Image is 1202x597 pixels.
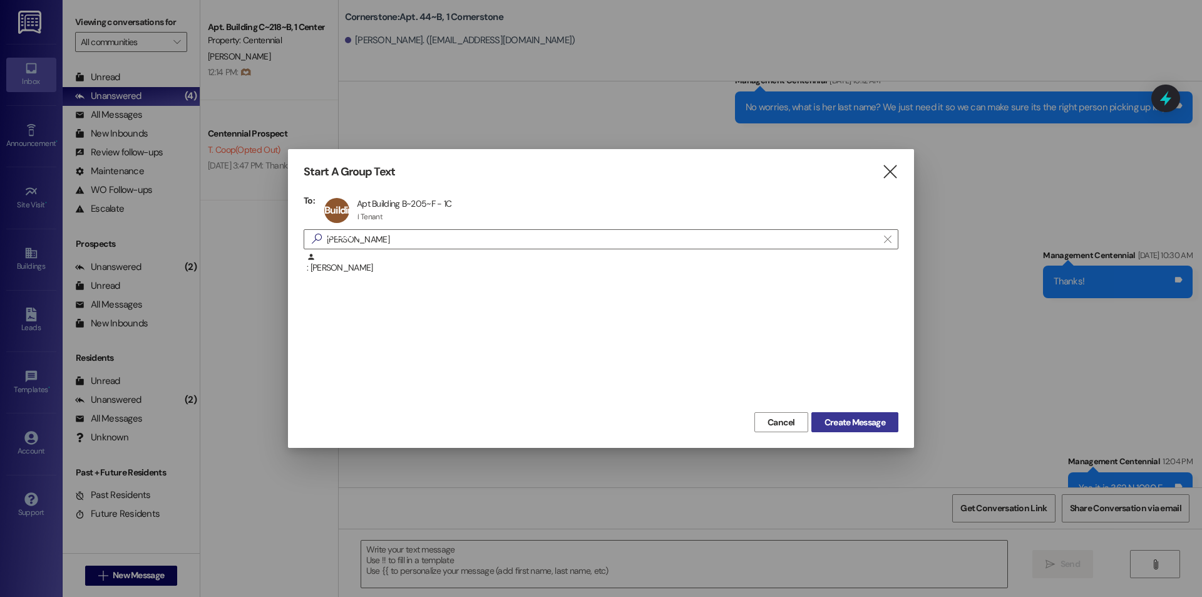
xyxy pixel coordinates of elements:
h3: To: [304,195,315,206]
div: : [PERSON_NAME] [307,252,898,274]
i:  [884,234,891,244]
div: : [PERSON_NAME] [304,252,898,284]
button: Clear text [878,230,898,249]
h3: Start A Group Text [304,165,395,179]
button: Cancel [754,412,808,432]
div: Apt Building B~205~F - 1C [357,198,452,209]
i:  [307,232,327,246]
i:  [881,165,898,179]
span: Cancel [768,416,795,429]
button: Create Message [811,412,898,432]
span: Building B~205~F [324,204,362,242]
div: 1 Tenant [357,212,383,222]
input: Search for any contact or apartment [327,231,878,248]
span: Create Message [824,416,885,429]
